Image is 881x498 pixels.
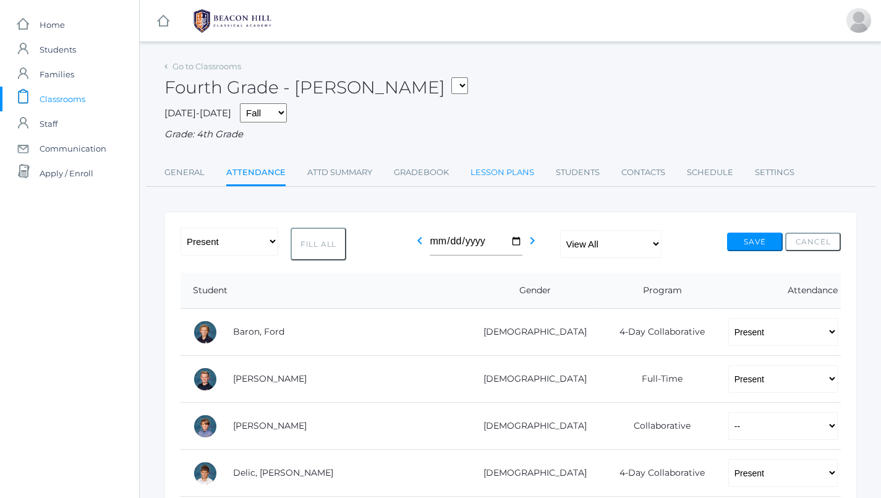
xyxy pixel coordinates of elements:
td: 4-Day Collaborative [599,309,715,356]
i: chevron_left [412,233,427,248]
th: Gender [462,273,600,309]
button: Fill All [291,228,346,260]
span: Apply / Enroll [40,161,93,186]
th: Program [599,273,715,309]
td: [DEMOGRAPHIC_DATA] [462,309,600,356]
td: 4-Day Collaborative [599,450,715,497]
a: Schedule [687,160,733,185]
div: Lydia Chaffin [846,8,871,33]
td: [DEMOGRAPHIC_DATA] [462,450,600,497]
img: 1_BHCALogos-05.png [186,6,279,36]
td: [DEMOGRAPHIC_DATA] [462,356,600,403]
a: Delic, [PERSON_NAME] [233,467,333,478]
td: Collaborative [599,403,715,450]
span: Classrooms [40,87,85,111]
a: [PERSON_NAME] [233,420,307,431]
div: Jack Crosby [193,414,218,439]
a: chevron_right [525,239,540,251]
h2: Fourth Grade - [PERSON_NAME] [164,78,468,97]
a: Contacts [621,160,665,185]
a: Attendance [226,160,286,187]
a: Attd Summary [307,160,372,185]
div: Grade: 4th Grade [164,127,857,142]
div: Ford Baron [193,320,218,345]
a: Lesson Plans [470,160,534,185]
div: Luka Delic [193,461,218,486]
td: [DEMOGRAPHIC_DATA] [462,403,600,450]
th: Attendance [716,273,841,309]
a: Gradebook [394,160,449,185]
a: Settings [755,160,794,185]
a: General [164,160,205,185]
span: Families [40,62,74,87]
a: [PERSON_NAME] [233,373,307,384]
td: Full-Time [599,356,715,403]
a: chevron_left [412,239,427,251]
a: Students [556,160,600,185]
span: [DATE]-[DATE] [164,107,231,119]
th: Student [181,273,462,309]
i: chevron_right [525,233,540,248]
button: Cancel [785,233,841,251]
a: Baron, Ford [233,326,284,337]
span: Students [40,37,76,62]
a: Go to Classrooms [172,61,241,71]
span: Communication [40,136,106,161]
button: Save [727,233,783,251]
div: Brody Bigley [193,367,218,392]
span: Home [40,12,65,37]
span: Staff [40,111,57,136]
